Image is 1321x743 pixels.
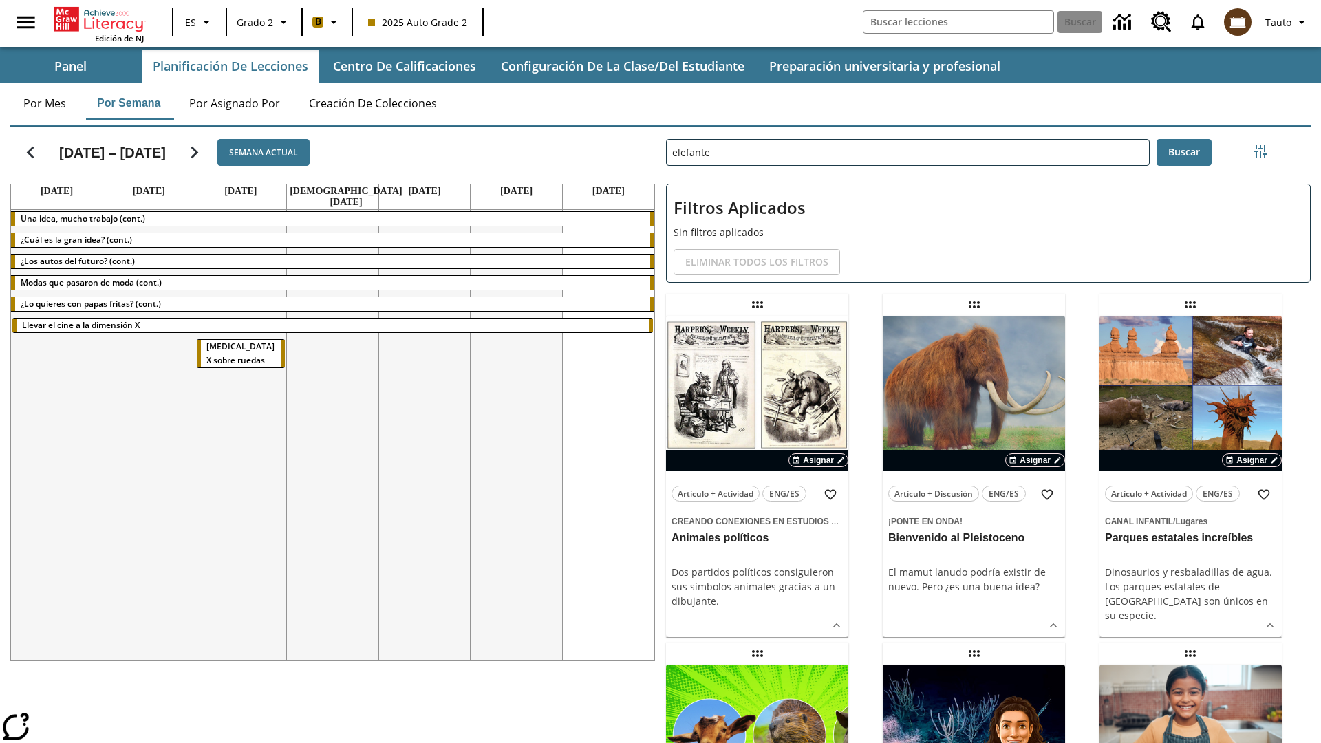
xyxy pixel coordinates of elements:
[178,10,222,34] button: Lenguaje: ES, Selecciona un idioma
[11,276,654,290] div: Modas que pasaron de moda (cont.)
[54,6,144,33] a: Portada
[666,184,1311,283] div: Filtros Aplicados
[222,184,259,198] a: 20 de agosto de 2025
[86,87,171,120] button: Por semana
[1035,482,1060,507] button: Añadir a mis Favoritas
[497,184,535,198] a: 23 de agosto de 2025
[590,184,627,198] a: 24 de agosto de 2025
[1216,4,1260,40] button: Escoja un nuevo avatar
[1247,138,1274,165] button: Menú lateral de filtros
[769,486,799,501] span: ENG/ES
[747,294,769,316] div: Lección arrastrable: Animales políticos
[826,615,847,636] button: Ver más
[237,15,273,30] span: Grado 2
[1224,8,1252,36] img: avatar image
[818,482,843,507] button: Añadir a mis Favoritas
[59,144,166,161] h2: [DATE] – [DATE]
[863,11,1053,33] input: Buscar campo
[672,486,760,502] button: Artículo + Actividad
[21,255,135,267] span: ¿Los autos del futuro? (cont.)
[130,184,168,198] a: 19 de agosto de 2025
[1222,453,1282,467] button: Asignar Elegir fechas
[1105,486,1193,502] button: Artículo + Actividad
[963,294,985,316] div: Lección arrastrable: Bienvenido al Pleistoceno
[758,50,1011,83] button: Preparación universitaria y profesional
[803,454,834,466] span: Asignar
[1236,454,1267,466] span: Asignar
[490,50,755,83] button: Configuración de la clase/del estudiante
[21,213,145,224] span: Una idea, mucho trabajo (cont.)
[21,298,161,310] span: ¿Lo quieres con papas fritas? (cont.)
[989,486,1019,501] span: ENG/ES
[307,10,347,34] button: Boost El color de la clase es anaranjado claro. Cambiar el color de la clase.
[11,297,654,311] div: ¿Lo quieres con papas fritas? (cont.)
[888,486,979,502] button: Artículo + Discusión
[674,225,1303,239] p: Sin filtros aplicados
[1179,643,1201,665] div: Lección arrastrable: La dulce historia de las galletas
[1105,517,1173,526] span: Canal Infantil
[762,486,806,502] button: ENG/ES
[21,234,132,246] span: ¿Cuál es la gran idea? (cont.)
[1157,139,1212,166] button: Buscar
[11,212,654,226] div: Una idea, mucho trabajo (cont.)
[1175,517,1207,526] span: Lugares
[1099,316,1282,637] div: lesson details
[674,191,1303,225] h2: Filtros Aplicados
[287,184,405,209] a: 21 de agosto de 2025
[6,2,46,43] button: Abrir el menú lateral
[11,255,654,268] div: ¿Los autos del futuro? (cont.)
[1196,486,1240,502] button: ENG/ES
[217,139,310,166] button: Semana actual
[22,319,140,331] span: Llevar el cine a la dimensión X
[231,10,297,34] button: Grado: Grado 2, Elige un grado
[13,135,48,170] button: Regresar
[1105,513,1276,528] span: Tema: Canal Infantil/Lugares
[672,517,873,526] span: Creando conexiones en Estudios Sociales
[54,4,144,43] div: Portada
[1265,15,1291,30] span: Tauto
[405,184,443,198] a: 22 de agosto de 2025
[888,531,1060,546] h3: Bienvenido al Pleistoceno
[1111,486,1187,501] span: Artículo + Actividad
[672,531,843,546] h3: Animales políticos
[1105,3,1143,41] a: Centro de información
[747,643,769,665] div: Lección arrastrable: Ecohéroes de cuatro patas
[788,453,848,467] button: Asignar Elegir fechas
[666,316,848,637] div: lesson details
[298,87,448,120] button: Creación de colecciones
[322,50,487,83] button: Centro de calificaciones
[38,184,76,198] a: 18 de agosto de 2025
[142,50,319,83] button: Planificación de lecciones
[888,513,1060,528] span: Tema: ¡Ponte en onda!/null
[197,340,286,367] div: Rayos X sobre ruedas
[1252,482,1276,507] button: Añadir a mis Favoritas
[1020,454,1051,466] span: Asignar
[368,15,467,30] span: 2025 Auto Grade 2
[178,87,291,120] button: Por asignado por
[672,565,843,608] div: Dos partidos políticos consiguieron sus símbolos animales gracias a un dibujante.
[888,517,963,526] span: ¡Ponte en onda!
[206,341,275,366] span: Rayos X sobre ruedas
[1143,3,1180,41] a: Centro de recursos, Se abrirá en una pestaña nueva.
[185,15,196,30] span: ES
[982,486,1026,502] button: ENG/ES
[1005,453,1065,467] button: Asignar Elegir fechas
[1043,615,1064,636] button: Ver más
[894,486,973,501] span: Artículo + Discusión
[1180,4,1216,40] a: Notificaciones
[963,643,985,665] div: Lección arrastrable: Pregúntale a la científica: Extraños animales marinos
[11,233,654,247] div: ¿Cuál es la gran idea? (cont.)
[10,87,79,120] button: Por mes
[315,13,321,30] span: B
[1105,531,1276,546] h3: Parques estatales increíbles
[1260,10,1315,34] button: Perfil/Configuración
[1179,294,1201,316] div: Lección arrastrable: Parques estatales increíbles
[1,50,139,83] button: Panel
[95,33,144,43] span: Edición de NJ
[883,316,1065,637] div: lesson details
[888,565,1060,594] div: El mamut lanudo podría existir de nuevo. Pero ¿es una buena idea?
[177,135,212,170] button: Seguir
[667,140,1149,165] input: Buscar lecciones
[678,486,753,501] span: Artículo + Actividad
[1173,517,1175,526] span: /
